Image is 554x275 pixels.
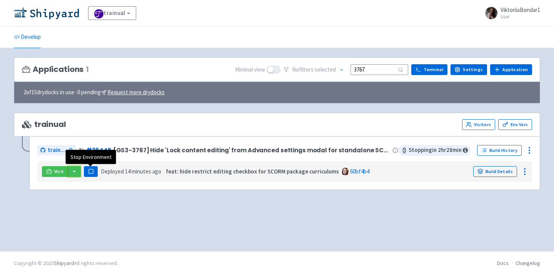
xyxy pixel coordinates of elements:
span: No filter s [292,65,336,74]
a: Env Vars [498,119,532,130]
span: selected [315,66,336,73]
a: Docs [497,260,509,267]
input: Search... [350,64,408,75]
button: Pause [84,166,98,177]
a: Settings [451,64,487,75]
u: Request more drydocks [107,88,165,96]
span: ViktoriiaBondar1 [501,6,540,13]
span: Deployed [101,168,161,175]
a: trainual [88,6,136,20]
span: Stopping in 2 hr 28 min [398,145,471,156]
span: 2 of 15 drydocks in use - 0 pending [23,88,165,97]
img: Shipyard logo [14,7,79,19]
div: Copyright © 2025 All rights reserved. [14,259,118,267]
time: 14 minutes ago [125,168,161,175]
a: Terminal [411,64,447,75]
strong: feat: hide restrict editing checkbox for SCORM package curriculums [166,168,339,175]
span: Minimal view [235,65,265,74]
a: Application [490,64,532,75]
a: Develop [14,27,41,48]
a: trainual [37,145,76,155]
span: [GS3-3767] Hide 'Lock content editing' from Advanced settings modal for standalone SCORM files [113,147,391,153]
small: User [501,14,540,19]
a: #26445 [86,146,111,154]
a: Shipyard [54,260,74,267]
a: 60bf4b4 [350,168,369,175]
a: Changelog [516,260,540,267]
h3: Applications [22,65,89,74]
span: trainual [22,120,66,129]
a: ViktoriiaBondar1 User [481,7,540,19]
a: Visitors [462,119,495,130]
span: 1 [86,65,89,74]
a: Visit [42,166,68,177]
a: Build History [477,145,522,156]
span: Visit [54,168,64,175]
a: Build Details [473,166,517,177]
span: trainual [48,146,67,155]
